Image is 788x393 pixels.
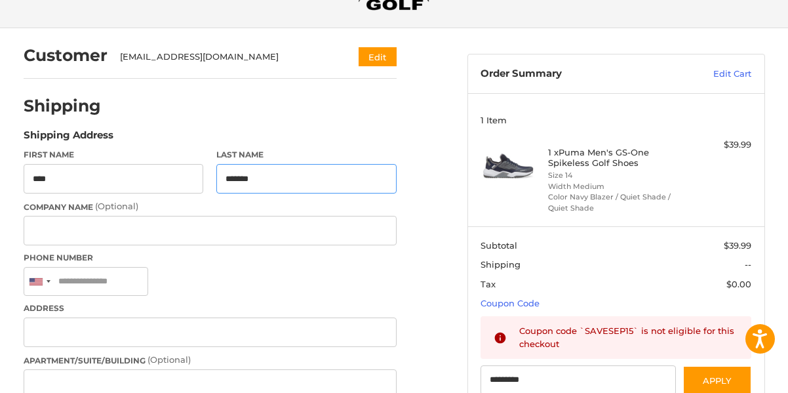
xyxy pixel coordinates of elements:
span: Subtotal [481,240,517,251]
label: Apartment/Suite/Building [24,354,397,367]
label: Phone Number [24,252,397,264]
div: [EMAIL_ADDRESS][DOMAIN_NAME] [120,51,333,64]
h3: Order Summary [481,68,665,81]
span: Shipping [481,259,521,270]
li: Size 14 [548,170,680,181]
label: Address [24,302,397,314]
span: $0.00 [726,279,751,289]
small: (Optional) [95,201,138,211]
label: First Name [24,149,204,161]
h4: 1 x Puma Men's GS-One Spikeless Golf Shoes [548,147,680,169]
legend: Shipping Address [24,128,113,149]
a: Edit Cart [665,68,751,81]
div: $39.99 [684,138,751,152]
span: -- [745,259,751,270]
li: Color Navy Blazer / Quiet Shade / Quiet Shade [548,192,680,213]
h2: Customer [24,45,108,66]
small: (Optional) [148,354,191,365]
h3: 1 Item [481,115,751,125]
div: United States: +1 [24,268,54,296]
label: Last Name [216,149,397,161]
li: Width Medium [548,181,680,192]
label: Company Name [24,200,397,213]
span: $39.99 [724,240,751,251]
button: Edit [359,47,397,66]
span: Tax [481,279,496,289]
h2: Shipping [24,96,101,116]
a: Coupon Code [481,298,540,308]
